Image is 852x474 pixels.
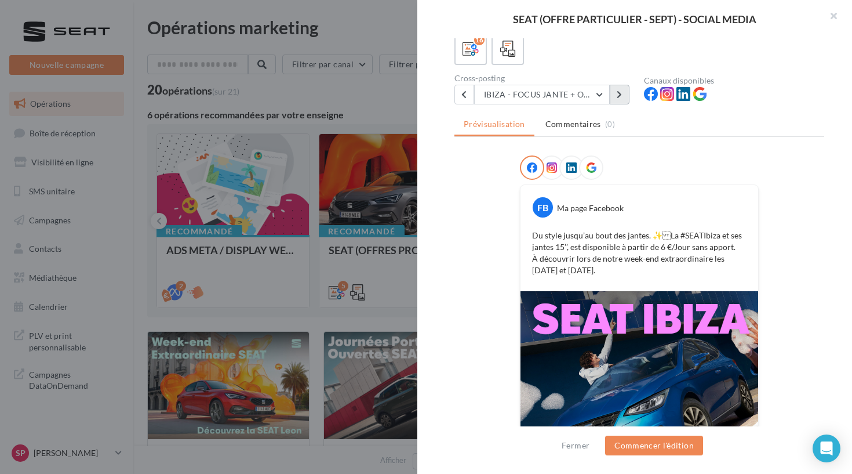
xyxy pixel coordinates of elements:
[644,77,824,85] div: Canaux disponibles
[436,14,833,24] div: SEAT (OFFRE PARTICULIER - SEPT) - SOCIAL MEDIA
[813,435,840,462] div: Open Intercom Messenger
[474,85,610,104] button: IBIZA - FOCUS JANTE + OFFRE
[474,35,485,45] div: 16
[532,230,747,276] p: Du style jusqu’au bout des jantes. ✨ La #SEATIbiza et ses jantes 15’’, est disponible à partir de...
[605,120,615,129] span: (0)
[557,202,624,214] div: Ma page Facebook
[454,74,635,82] div: Cross-posting
[533,197,553,218] div: FB
[557,439,594,453] button: Fermer
[545,118,601,130] span: Commentaires
[605,436,703,455] button: Commencer l'édition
